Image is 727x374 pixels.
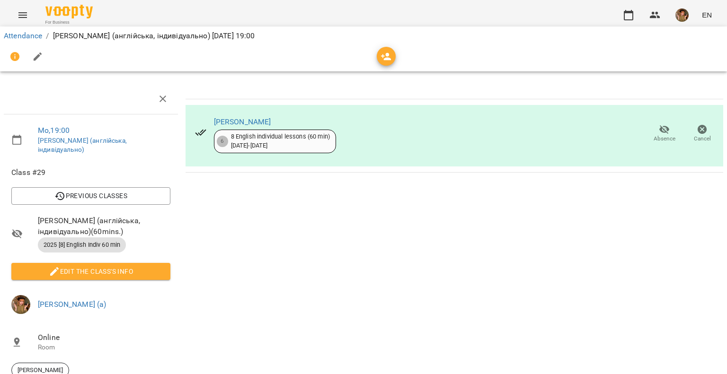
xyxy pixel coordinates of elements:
nav: breadcrumb [4,30,723,42]
span: 2025 [8] English Indiv 60 min [38,241,126,249]
div: 8 English individual lessons (60 min) [DATE] - [DATE] [231,132,330,150]
span: EN [702,10,712,20]
a: Attendance [4,31,42,40]
button: Cancel [683,121,721,147]
a: [PERSON_NAME] (англійська, індивідуально) [38,137,127,154]
p: Room [38,343,170,352]
img: 166010c4e833d35833869840c76da126.jpeg [11,295,30,314]
li: / [46,30,49,42]
span: Absence [654,135,675,143]
button: Menu [11,4,34,26]
button: Edit the class's Info [11,263,170,280]
button: Previous Classes [11,187,170,204]
div: 6 [217,136,228,147]
button: Absence [646,121,683,147]
a: [PERSON_NAME] [214,117,271,126]
button: EN [698,6,716,24]
span: Cancel [694,135,711,143]
a: Mo , 19:00 [38,126,70,135]
span: [PERSON_NAME] (англійська, індивідуально) ( 60 mins. ) [38,215,170,237]
span: Edit the class's Info [19,266,163,277]
a: [PERSON_NAME] (а) [38,300,106,309]
span: Online [38,332,170,343]
img: Voopty Logo [45,5,93,18]
span: Previous Classes [19,190,163,201]
span: For Business [45,19,93,26]
img: 166010c4e833d35833869840c76da126.jpeg [675,9,689,22]
p: [PERSON_NAME] (англійська, індивідуально) [DATE] 19:00 [53,30,255,42]
span: Class #29 [11,167,170,178]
